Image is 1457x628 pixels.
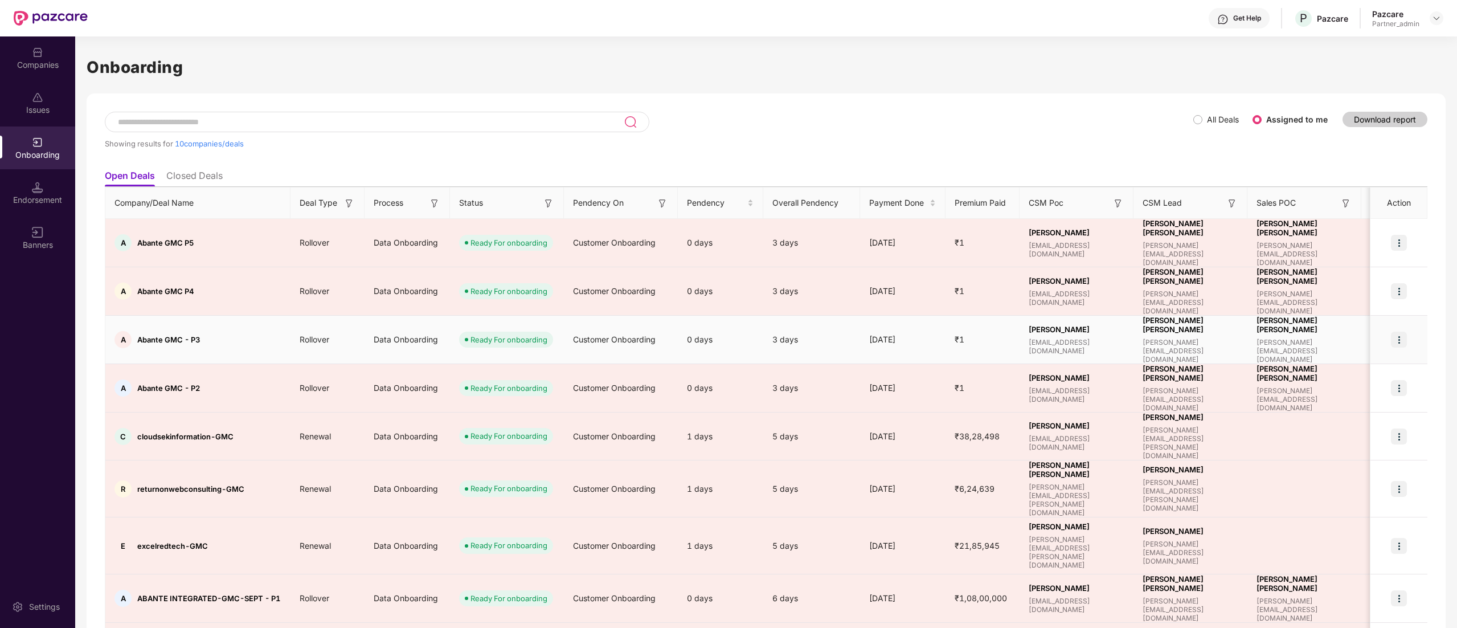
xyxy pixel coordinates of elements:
div: Ready For onboarding [470,593,547,604]
span: [PERSON_NAME] [1143,465,1238,474]
span: [PERSON_NAME][EMAIL_ADDRESS][DOMAIN_NAME] [1143,289,1238,315]
div: 1 days [678,474,763,504]
span: Customer Onboarding [573,335,656,344]
span: Customer Onboarding [573,383,656,393]
div: 0 days [678,227,763,258]
div: Pazcare [1372,9,1419,19]
span: [PERSON_NAME] [1029,522,1124,531]
div: E [114,537,132,554]
div: Data Onboarding [365,474,450,504]
span: [PERSON_NAME] [1029,276,1124,286]
span: [EMAIL_ADDRESS][DOMAIN_NAME] [1029,241,1124,258]
img: svg+xml;base64,PHN2ZyB3aWR0aD0iMTYiIGhlaWdodD0iMTYiIHZpZXdCb3g9IjAgMCAxNiAxNiIgZmlsbD0ibm9uZSIgeG... [1112,198,1124,209]
label: All Deals [1207,115,1239,124]
span: [EMAIL_ADDRESS][DOMAIN_NAME] [1029,386,1124,403]
span: Pendency [687,197,745,209]
button: Download report [1343,112,1427,127]
span: Customer Onboarding [573,238,656,247]
img: icon [1391,283,1407,299]
span: [PERSON_NAME] [PERSON_NAME] [1257,316,1352,334]
img: svg+xml;base64,PHN2ZyB3aWR0aD0iMTYiIGhlaWdodD0iMTYiIHZpZXdCb3g9IjAgMCAxNiAxNiIgZmlsbD0ibm9uZSIgeG... [1340,198,1352,209]
span: [PERSON_NAME] [PERSON_NAME] [1143,316,1238,334]
div: 3 days [763,285,860,297]
div: [DATE] [860,236,946,249]
div: A [114,380,132,397]
div: Data Onboarding [365,276,450,307]
div: Data Onboarding [365,227,450,258]
img: icon [1391,332,1407,348]
img: icon [1391,380,1407,396]
span: [EMAIL_ADDRESS][DOMAIN_NAME] [1029,597,1124,614]
span: Sales POC [1257,197,1296,209]
span: Abante GMC P4 [137,287,194,296]
div: R [114,480,132,497]
img: svg+xml;base64,PHN2ZyB3aWR0aD0iMTYiIGhlaWdodD0iMTYiIHZpZXdCb3g9IjAgMCAxNiAxNiIgZmlsbD0ibm9uZSIgeG... [543,198,554,209]
span: [PERSON_NAME] [PERSON_NAME] [1257,267,1352,286]
span: Abante GMC - P2 [137,384,200,393]
span: [PERSON_NAME][EMAIL_ADDRESS][DOMAIN_NAME] [1257,241,1352,267]
img: svg+xml;base64,PHN2ZyB3aWR0aD0iMTQuNSIgaGVpZ2h0PSIxNC41IiB2aWV3Qm94PSIwIDAgMTYgMTYiIGZpbGw9Im5vbm... [32,182,43,193]
img: svg+xml;base64,PHN2ZyB3aWR0aD0iMTYiIGhlaWdodD0iMTYiIHZpZXdCb3g9IjAgMCAxNiAxNiIgZmlsbD0ibm9uZSIgeG... [343,198,355,209]
span: ₹1 [946,286,973,296]
span: [PERSON_NAME] [1029,228,1124,237]
img: svg+xml;base64,PHN2ZyB3aWR0aD0iMTYiIGhlaWdodD0iMTYiIHZpZXdCb3g9IjAgMCAxNiAxNiIgZmlsbD0ibm9uZSIgeG... [657,198,668,209]
span: Renewal [290,484,340,494]
div: C [114,428,132,445]
span: Abante GMC - P3 [137,335,200,344]
span: ₹1 [946,335,973,344]
span: Rollover [290,593,338,603]
img: svg+xml;base64,PHN2ZyBpZD0iSGVscC0zMngzMiIgeG1sbnM9Imh0dHA6Ly93d3cudzMub3JnLzIwMDAvc3ZnIiB3aWR0aD... [1217,14,1229,25]
span: ₹1 [946,383,973,393]
span: Rollover [290,286,338,296]
div: [DATE] [860,540,946,552]
div: Ready For onboarding [470,430,547,442]
span: Renewal [290,541,340,550]
div: 1 days [678,531,763,561]
span: cloudsekinformation-GMC [137,432,234,441]
span: [PERSON_NAME][EMAIL_ADDRESS][DOMAIN_NAME] [1143,597,1238,622]
div: A [114,590,132,607]
span: [EMAIL_ADDRESS][DOMAIN_NAME] [1029,338,1124,355]
span: [PERSON_NAME][EMAIL_ADDRESS][PERSON_NAME][DOMAIN_NAME] [1143,426,1238,460]
span: Abante GMC P5 [137,238,194,247]
span: Customer Onboarding [573,286,656,296]
span: Customer Onboarding [573,484,656,494]
div: Data Onboarding [365,421,450,452]
span: excelredtech-GMC [137,541,208,550]
span: [EMAIL_ADDRESS][DOMAIN_NAME] [1029,289,1124,307]
th: Action [1370,187,1427,219]
span: [PERSON_NAME][EMAIL_ADDRESS][DOMAIN_NAME] [1143,338,1238,364]
span: Process [374,197,403,209]
img: svg+xml;base64,PHN2ZyB3aWR0aD0iMjQiIGhlaWdodD0iMjUiIHZpZXdCb3g9IjAgMCAyNCAyNSIgZmlsbD0ibm9uZSIgeG... [624,115,637,129]
span: ₹38,28,498 [946,431,1009,441]
div: 1 days [678,421,763,452]
div: Settings [26,601,63,613]
span: [PERSON_NAME] [PERSON_NAME] [1143,219,1238,237]
div: Data Onboarding [365,324,450,355]
li: Open Deals [105,170,155,186]
div: A [114,234,132,251]
img: icon [1391,538,1407,554]
span: Rollover [290,238,338,247]
span: Customer Onboarding [573,431,656,441]
span: ₹1,08,00,000 [946,593,1016,603]
span: [PERSON_NAME] [PERSON_NAME] [1257,574,1352,593]
div: [DATE] [860,430,946,443]
th: Premium Paid [946,187,1020,219]
span: [PERSON_NAME][EMAIL_ADDRESS][DOMAIN_NAME] [1257,386,1352,412]
span: [PERSON_NAME] [1029,373,1124,382]
img: icon [1391,235,1407,251]
span: [PERSON_NAME] [PERSON_NAME] [1257,219,1352,237]
div: [DATE] [860,382,946,394]
label: Assigned to me [1266,115,1328,124]
div: 5 days [763,483,860,495]
div: Showing results for [105,139,1193,148]
div: Data Onboarding [365,373,450,403]
span: returnonwebconsulting-GMC [137,484,244,494]
span: [PERSON_NAME][EMAIL_ADDRESS][DOMAIN_NAME] [1257,597,1352,622]
span: [EMAIL_ADDRESS][DOMAIN_NAME] [1029,434,1124,451]
div: Pazcare [1317,13,1348,24]
img: New Pazcare Logo [14,11,88,26]
div: [DATE] [860,285,946,297]
img: svg+xml;base64,PHN2ZyBpZD0iSXNzdWVzX2Rpc2FibGVkIiB4bWxucz0iaHR0cDovL3d3dy53My5vcmcvMjAwMC9zdmciIH... [32,92,43,103]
